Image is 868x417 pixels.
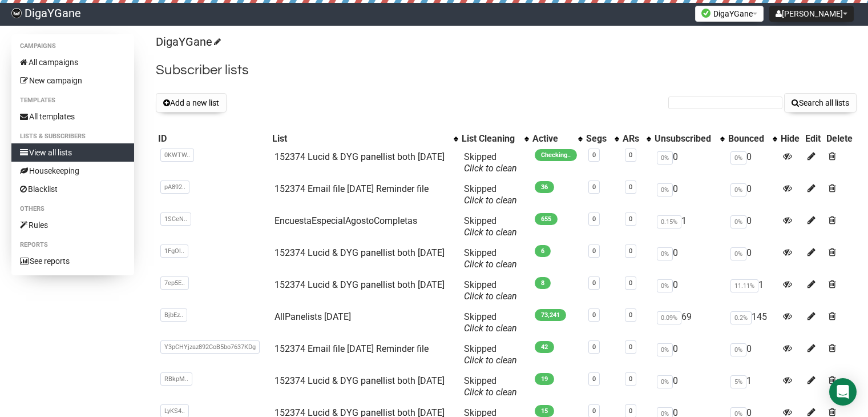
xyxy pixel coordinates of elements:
[592,311,596,319] a: 0
[535,245,551,257] span: 6
[274,215,417,226] a: EncuestaEspecialAgostoCompletas
[160,181,189,194] span: pA892..
[535,341,554,353] span: 42
[730,247,746,260] span: 0%
[728,133,767,145] div: Bounced
[726,211,778,243] td: 0
[158,133,268,145] div: ID
[535,149,577,161] span: Checking..
[726,243,778,275] td: 0
[592,183,596,191] a: 0
[464,291,517,302] a: Click to clean
[160,212,191,226] span: 1SCeN..
[652,179,726,211] td: 0
[464,183,517,206] span: Skipped
[652,275,726,307] td: 0
[629,247,632,255] a: 0
[652,243,726,275] td: 0
[274,247,445,258] a: 152374 Lucid & DYG panellist both [DATE]
[464,375,517,398] span: Skipped
[629,183,632,191] a: 0
[730,279,758,292] span: 11.11%
[730,375,746,388] span: 5%
[160,340,260,354] span: Y3pCHYjzaz892CoB5bo7637KDg
[11,202,134,216] li: Others
[652,131,726,147] th: Unsubscribed: No sort applied, activate to apply an ascending sort
[532,133,573,145] div: Active
[11,143,134,162] a: View all lists
[464,387,517,398] a: Click to clean
[160,149,194,162] span: 0KWTW..
[156,131,270,147] th: ID: No sort applied, sorting is disabled
[592,407,596,415] a: 0
[784,93,857,113] button: Search all lists
[652,307,726,339] td: 69
[464,215,517,238] span: Skipped
[655,133,715,145] div: Unsubscribed
[730,151,746,165] span: 0%
[726,371,778,403] td: 1
[464,323,517,334] a: Click to clean
[535,213,558,225] span: 655
[657,311,681,324] span: 0.09%
[652,147,726,179] td: 0
[274,343,429,354] a: 152374 Email file [DATE] Reminder file
[11,39,134,53] li: Campaigns
[730,215,746,228] span: 0%
[464,311,517,334] span: Skipped
[11,71,134,90] a: New campaign
[726,307,778,339] td: 145
[726,147,778,179] td: 0
[11,94,134,107] li: Templates
[592,247,596,255] a: 0
[464,151,517,174] span: Skipped
[530,131,584,147] th: Active: No sort applied, activate to apply an ascending sort
[274,279,445,290] a: 152374 Lucid & DYG panellist both [DATE]
[592,375,596,383] a: 0
[464,279,517,302] span: Skipped
[826,133,854,145] div: Delete
[730,343,746,356] span: 0%
[592,279,596,287] a: 0
[629,215,632,223] a: 0
[535,309,566,321] span: 73,241
[657,343,673,356] span: 0%
[156,60,857,81] h2: Subscriber lists
[623,133,641,145] div: ARs
[11,252,134,270] a: See reports
[824,131,857,147] th: Delete: No sort applied, sorting is disabled
[535,373,554,385] span: 19
[726,179,778,211] td: 0
[11,8,22,18] img: f83b26b47af82e482c948364ee7c1d9c
[160,276,189,290] span: 7ep5E..
[778,131,803,147] th: Hide: No sort applied, sorting is disabled
[805,133,822,145] div: Edit
[781,133,801,145] div: Hide
[274,311,351,322] a: AllPanelists [DATE]
[464,227,517,238] a: Click to clean
[464,163,517,174] a: Click to clean
[629,151,632,159] a: 0
[160,372,192,386] span: RBkpM..
[584,131,620,147] th: Segs: No sort applied, activate to apply an ascending sort
[11,53,134,71] a: All campaigns
[459,131,530,147] th: List Cleaning: No sort applied, activate to apply an ascending sort
[270,131,459,147] th: List: No sort applied, activate to apply an ascending sort
[652,371,726,403] td: 0
[272,133,447,145] div: List
[657,247,673,260] span: 0%
[11,162,134,180] a: Housekeeping
[535,277,551,289] span: 8
[464,355,517,366] a: Click to clean
[726,339,778,371] td: 0
[629,375,632,383] a: 0
[829,378,857,406] div: Open Intercom Messenger
[160,308,187,322] span: BjbEz..
[652,339,726,371] td: 0
[160,244,188,258] span: 1FgOl..
[274,151,445,162] a: 152374 Lucid & DYG panellist both [DATE]
[730,311,752,324] span: 0.2%
[11,130,134,143] li: Lists & subscribers
[464,259,517,270] a: Click to clean
[620,131,652,147] th: ARs: No sort applied, activate to apply an ascending sort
